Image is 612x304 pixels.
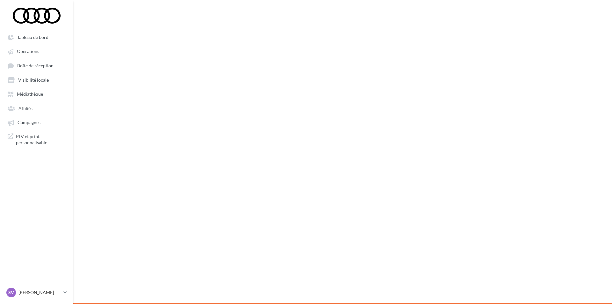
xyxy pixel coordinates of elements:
span: Tableau de bord [17,34,48,40]
span: SV [8,289,14,296]
a: Affiliés [4,102,69,114]
span: PLV et print personnalisable [16,133,66,146]
a: Campagnes [4,116,69,128]
a: Tableau de bord [4,31,69,43]
span: Campagnes [18,120,40,125]
span: Affiliés [18,106,33,111]
a: Médiathèque [4,88,69,100]
a: Opérations [4,45,69,57]
a: PLV et print personnalisable [4,131,69,148]
span: Boîte de réception [17,63,54,68]
a: SV [PERSON_NAME] [5,286,68,299]
a: Boîte de réception [4,60,69,71]
p: [PERSON_NAME] [18,289,61,296]
span: Opérations [17,49,39,54]
a: Visibilité locale [4,74,69,85]
span: Médiathèque [17,92,43,97]
span: Visibilité locale [18,77,49,83]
